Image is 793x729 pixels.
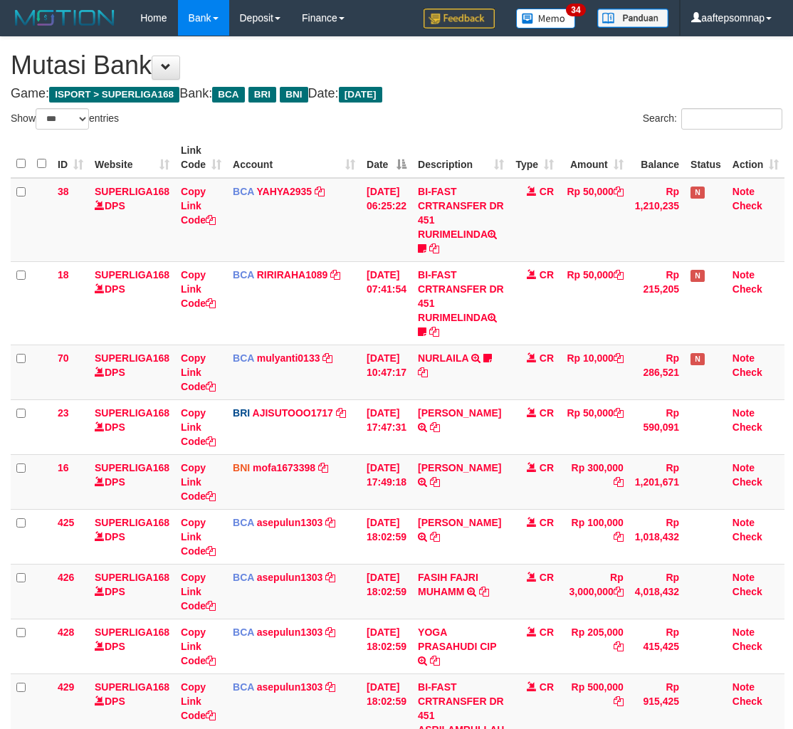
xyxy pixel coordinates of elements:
td: [DATE] 18:02:59 [361,509,412,564]
th: Description: activate to sort column ascending [412,137,510,178]
td: DPS [89,261,175,345]
span: BCA [233,681,254,693]
th: Balance [629,137,685,178]
span: 425 [58,517,74,528]
a: Check [732,283,762,295]
label: Show entries [11,108,119,130]
td: Rp 1,201,671 [629,454,685,509]
a: Check [732,421,762,433]
span: Has Note [690,187,705,199]
span: 16 [58,462,69,473]
span: 23 [58,407,69,419]
a: Copy AHMAD NURKHOLIS to clipboard [430,476,440,488]
span: CR [540,517,554,528]
td: BI-FAST CRTRANSFER DR 451 RURIMELINDA [412,178,510,262]
a: Note [732,407,755,419]
a: Copy Link Code [181,681,216,721]
span: [DATE] [339,87,382,103]
span: 428 [58,626,74,638]
td: DPS [89,454,175,509]
th: Account: activate to sort column ascending [227,137,361,178]
td: Rp 1,018,432 [629,509,685,564]
a: Copy Rp 205,000 to clipboard [614,641,624,652]
th: Date: activate to sort column descending [361,137,412,178]
a: Copy Link Code [181,407,216,447]
span: BRI [233,407,250,419]
a: Check [732,641,762,652]
a: Note [732,681,755,693]
a: Copy asepulun1303 to clipboard [325,572,335,583]
span: 429 [58,681,74,693]
a: Copy YOGA PRASAHUDI CIP to clipboard [430,655,440,666]
span: 18 [58,269,69,280]
a: SUPERLIGA168 [95,352,169,364]
td: Rp 4,018,432 [629,564,685,619]
td: DPS [89,564,175,619]
td: Rp 590,091 [629,399,685,454]
a: Copy Link Code [181,269,216,309]
a: [PERSON_NAME] [418,462,501,473]
a: Copy YAHYA2935 to clipboard [315,186,325,197]
td: Rp 300,000 [560,454,629,509]
a: Check [732,367,762,378]
a: SUPERLIGA168 [95,407,169,419]
th: Link Code: activate to sort column ascending [175,137,227,178]
a: Copy Link Code [181,517,216,557]
span: CR [540,572,554,583]
span: BCA [233,186,254,197]
a: Copy Rp 3,000,000 to clipboard [614,586,624,597]
a: Copy Rp 50,000 to clipboard [614,269,624,280]
a: Copy Link Code [181,462,216,502]
td: Rp 50,000 [560,178,629,262]
a: Check [732,531,762,542]
a: mofa1673398 [253,462,315,473]
a: SUPERLIGA168 [95,186,169,197]
td: DPS [89,509,175,564]
a: Copy Link Code [181,572,216,612]
a: SUPERLIGA168 [95,269,169,280]
a: Copy Rp 50,000 to clipboard [614,186,624,197]
span: CR [540,269,554,280]
span: BCA [233,352,254,364]
img: panduan.png [597,9,668,28]
a: YOGA PRASAHUDI CIP [418,626,496,652]
a: asepulun1303 [257,572,323,583]
img: Feedback.jpg [424,9,495,28]
a: Note [732,462,755,473]
a: SUPERLIGA168 [95,517,169,528]
a: Check [732,200,762,211]
td: Rp 100,000 [560,509,629,564]
span: CR [540,352,554,364]
a: Note [732,269,755,280]
a: Copy NURLAILA to clipboard [418,367,428,378]
a: Check [732,586,762,597]
span: CR [540,626,554,638]
a: Copy Link Code [181,352,216,392]
td: Rp 10,000 [560,345,629,399]
a: Copy mulyanti0133 to clipboard [322,352,332,364]
img: Button%20Memo.svg [516,9,576,28]
a: AJISUTOOO1717 [253,407,333,419]
td: Rp 1,210,235 [629,178,685,262]
td: [DATE] 18:02:59 [361,564,412,619]
td: DPS [89,619,175,673]
a: Note [732,517,755,528]
a: asepulun1303 [257,626,323,638]
span: BCA [233,517,254,528]
input: Search: [681,108,782,130]
td: Rp 50,000 [560,261,629,345]
a: Copy Rp 100,000 to clipboard [614,531,624,542]
a: Copy Rp 50,000 to clipboard [614,407,624,419]
td: DPS [89,399,175,454]
td: Rp 3,000,000 [560,564,629,619]
span: BRI [248,87,276,103]
a: Copy STEVAN KALALO to clipboard [430,531,440,542]
a: Copy BI-FAST CRTRANSFER DR 451 RURIMELINDA to clipboard [429,326,439,337]
span: 70 [58,352,69,364]
span: CR [540,462,554,473]
a: Copy BI-FAST CRTRANSFER DR 451 RURIMELINDA to clipboard [429,243,439,254]
th: Website: activate to sort column ascending [89,137,175,178]
a: Check [732,696,762,707]
td: [DATE] 06:25:22 [361,178,412,262]
th: Action: activate to sort column ascending [727,137,785,178]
